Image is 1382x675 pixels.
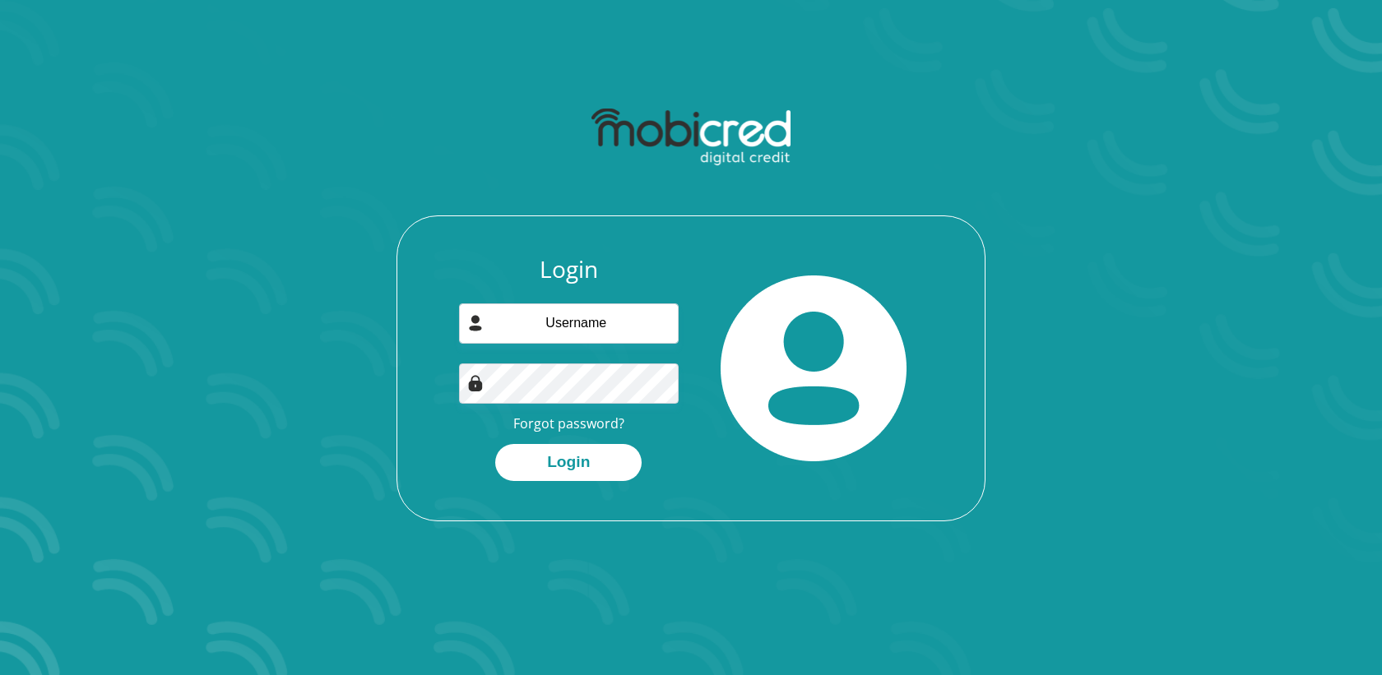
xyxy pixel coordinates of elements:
img: user-icon image [467,315,484,331]
a: Forgot password? [513,414,624,432]
input: Username [459,303,679,344]
img: Image [467,375,484,391]
button: Login [495,444,642,481]
img: mobicred logo [591,109,790,166]
h3: Login [459,256,679,284]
